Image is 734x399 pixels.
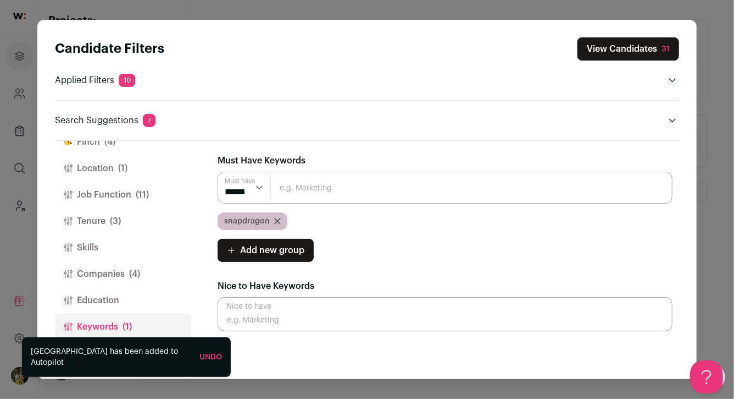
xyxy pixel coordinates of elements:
p: Search Suggestions [55,114,155,127]
button: Education [55,287,191,314]
span: (1) [123,320,132,334]
strong: Candidate Filters [55,42,164,56]
span: Add new group [240,244,304,257]
span: 7 [143,114,155,127]
button: Keywords(1) [55,314,191,340]
div: [GEOGRAPHIC_DATA] has been added to Autopilot [31,346,191,368]
a: Undo [199,353,222,361]
button: Finch(4) [55,129,191,155]
button: Tenure(3) [55,208,191,234]
label: Must Have Keywords [218,154,305,167]
span: (1) [118,162,127,175]
iframe: Help Scout Beacon - Open [690,360,723,393]
button: Companies(4) [55,261,191,287]
span: (4) [104,135,115,149]
button: Add new group [218,239,314,262]
span: (4) [129,267,140,281]
button: Job Function(11) [55,182,191,208]
button: Open applied filters [666,74,679,87]
div: 31 [661,43,670,54]
button: Location(1) [55,155,191,182]
span: (11) [136,188,149,201]
span: (3) [110,215,121,228]
span: 10 [119,74,135,87]
input: e.g. Marketing [218,172,672,204]
input: e.g. Marketing [218,297,672,331]
span: Nice to Have Keywords [218,282,314,291]
button: Skills [55,234,191,261]
p: Applied Filters [55,74,135,87]
button: Close search preferences [577,37,679,61]
span: snapdragon [224,216,270,227]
